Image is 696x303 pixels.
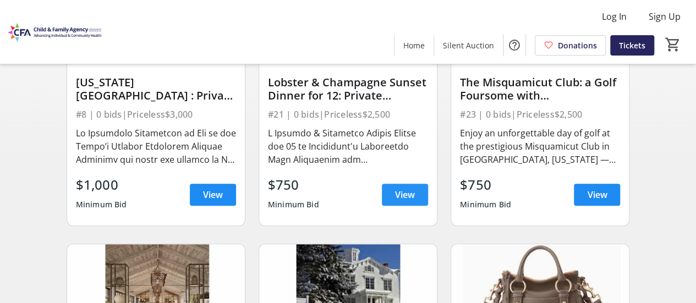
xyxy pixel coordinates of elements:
[268,195,319,214] div: Minimum Bid
[460,107,620,122] div: #23 | 0 bids | Priceless $2,500
[76,175,127,195] div: $1,000
[460,76,620,102] div: The Misquamicut Club: a Golf Foursome with [PERSON_NAME]
[649,10,681,23] span: Sign Up
[610,35,654,56] a: Tickets
[602,10,627,23] span: Log In
[619,40,645,51] span: Tickets
[7,4,105,59] img: Child and Family Agency (CFA)'s Logo
[190,184,236,206] a: View
[203,188,223,201] span: View
[394,35,434,56] a: Home
[443,40,494,51] span: Silent Auction
[76,76,236,102] div: [US_STATE][GEOGRAPHIC_DATA] : Private Tour & Luncheon for 4 with Chairman [PERSON_NAME]
[593,8,635,25] button: Log In
[76,195,127,214] div: Minimum Bid
[460,175,511,195] div: $750
[663,35,683,54] button: Cart
[403,40,425,51] span: Home
[434,35,503,56] a: Silent Auction
[535,35,606,56] a: Donations
[640,8,689,25] button: Sign Up
[460,126,620,166] div: Enjoy an unforgettable day of golf at the prestigious Misquamicut Club in [GEOGRAPHIC_DATA], [US_...
[574,184,620,206] a: View
[460,195,511,214] div: Minimum Bid
[268,107,428,122] div: #21 | 0 bids | Priceless $2,500
[76,107,236,122] div: #8 | 0 bids | Priceless $3,000
[268,175,319,195] div: $750
[268,126,428,166] div: L Ipsumdo & Sitametco Adipis Elitse doe 05 te Incididunt'u Laboreetdo Magn Aliquaenim adm veniamq...
[587,188,607,201] span: View
[503,34,525,56] button: Help
[395,188,415,201] span: View
[268,76,428,102] div: Lobster & Champagne Sunset Dinner for 12: Private Wadawanuck Club
[382,184,428,206] a: View
[558,40,597,51] span: Donations
[76,126,236,166] div: Lo Ipsumdolo Sitametcon ad Eli se doe Tempo’i Utlabor Etdolorem Aliquae Adminimv qui nostr exe ul...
